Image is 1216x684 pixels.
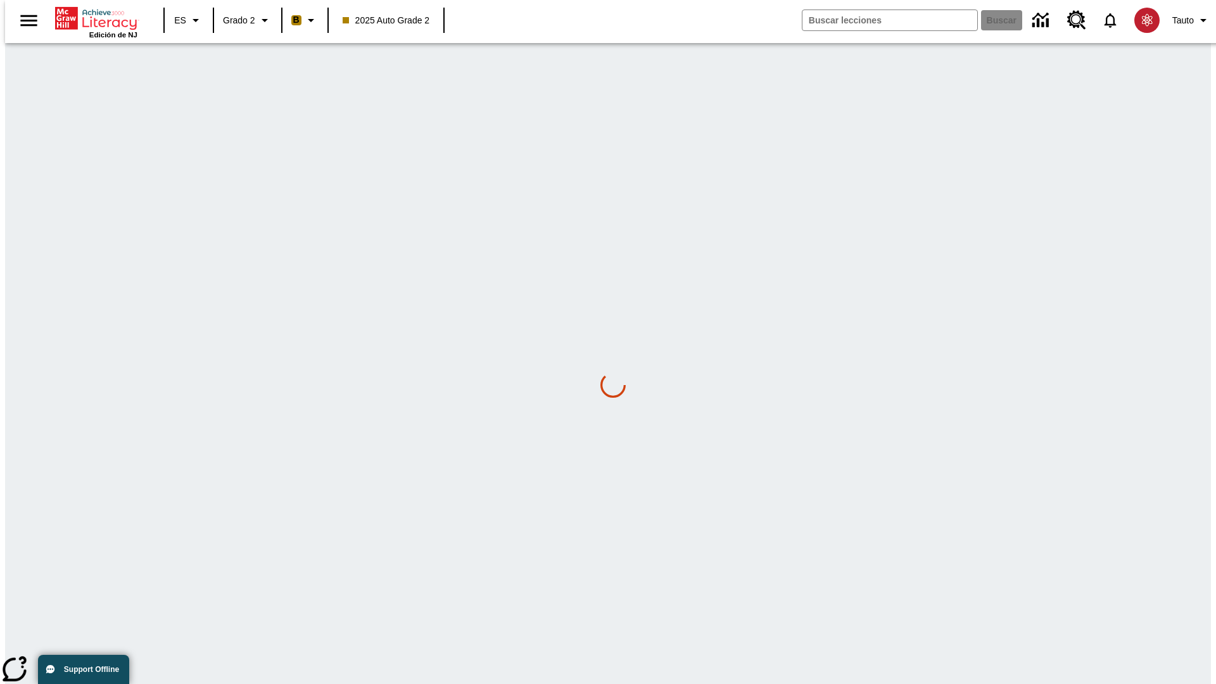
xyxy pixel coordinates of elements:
button: Grado: Grado 2, Elige un grado [218,9,277,32]
div: Portada [55,4,137,39]
button: Lenguaje: ES, Selecciona un idioma [168,9,209,32]
button: Support Offline [38,655,129,684]
span: ES [174,14,186,27]
button: Boost El color de la clase es anaranjado claro. Cambiar el color de la clase. [286,9,324,32]
span: 2025 Auto Grade 2 [343,14,430,27]
a: Centro de información [1025,3,1060,38]
span: Support Offline [64,665,119,674]
span: B [293,12,300,28]
img: avatar image [1134,8,1160,33]
span: Grado 2 [223,14,255,27]
span: Tauto [1172,14,1194,27]
a: Centro de recursos, Se abrirá en una pestaña nueva. [1060,3,1094,37]
button: Abrir el menú lateral [10,2,47,39]
button: Escoja un nuevo avatar [1127,4,1167,37]
a: Notificaciones [1094,4,1127,37]
input: Buscar campo [802,10,977,30]
span: Edición de NJ [89,31,137,39]
button: Perfil/Configuración [1167,9,1216,32]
